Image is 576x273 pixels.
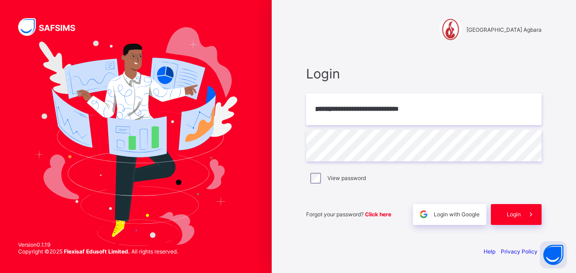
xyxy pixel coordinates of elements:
[18,248,178,255] span: Copyright © 2025 All rights reserved.
[466,26,542,33] span: [GEOGRAPHIC_DATA] Agbara
[540,241,567,268] button: Open asap
[365,211,391,218] a: Click here
[501,248,538,255] a: Privacy Policy
[18,18,86,36] img: SAFSIMS Logo
[306,66,542,82] span: Login
[64,248,130,255] strong: Flexisaf Edusoft Limited.
[306,211,391,218] span: Forgot your password?
[418,209,429,219] img: google.396cfc9801f0270233282035f929180a.svg
[18,241,178,248] span: Version 0.1.19
[507,211,521,218] span: Login
[327,175,366,181] label: View password
[34,27,237,246] img: Hero Image
[484,248,495,255] a: Help
[434,211,480,218] span: Login with Google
